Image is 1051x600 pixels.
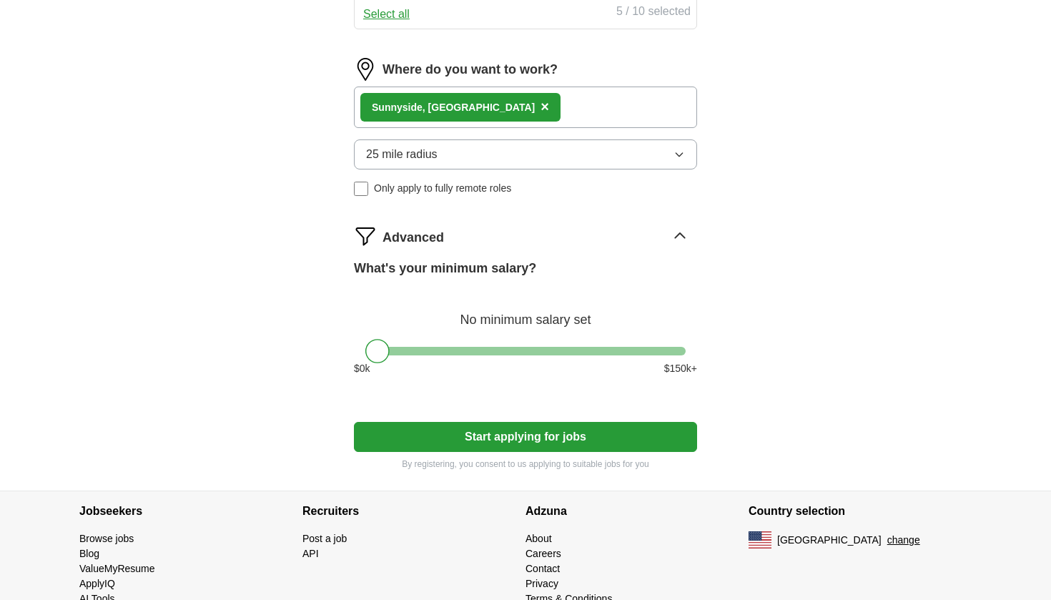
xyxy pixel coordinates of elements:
a: Careers [525,548,561,559]
span: 25 mile radius [366,146,438,163]
span: $ 0 k [354,361,370,376]
img: filter [354,225,377,247]
a: ValueMyResume [79,563,155,574]
strong: Sunnyside [372,102,423,113]
a: Blog [79,548,99,559]
p: By registering, you consent to us applying to suitable jobs for you [354,458,697,471]
button: × [541,97,549,118]
a: API [302,548,319,559]
span: × [541,99,549,114]
label: What's your minimum salary? [354,259,536,278]
a: Contact [525,563,560,574]
input: Only apply to fully remote roles [354,182,368,196]
label: Where do you want to work? [383,60,558,79]
span: Only apply to fully remote roles [374,181,511,196]
a: About [525,533,552,544]
span: $ 150 k+ [664,361,697,376]
button: Start applying for jobs [354,422,697,452]
h4: Country selection [749,491,972,531]
div: No minimum salary set [354,295,697,330]
button: 25 mile radius [354,139,697,169]
img: location.png [354,58,377,81]
button: Select all [363,6,410,23]
img: US flag [749,531,771,549]
a: Post a job [302,533,347,544]
div: 5 / 10 selected [616,3,691,23]
div: , [GEOGRAPHIC_DATA] [372,100,535,115]
span: [GEOGRAPHIC_DATA] [777,533,882,548]
a: Browse jobs [79,533,134,544]
button: change [887,533,920,548]
a: ApplyIQ [79,578,115,589]
span: Advanced [383,228,444,247]
a: Privacy [525,578,558,589]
